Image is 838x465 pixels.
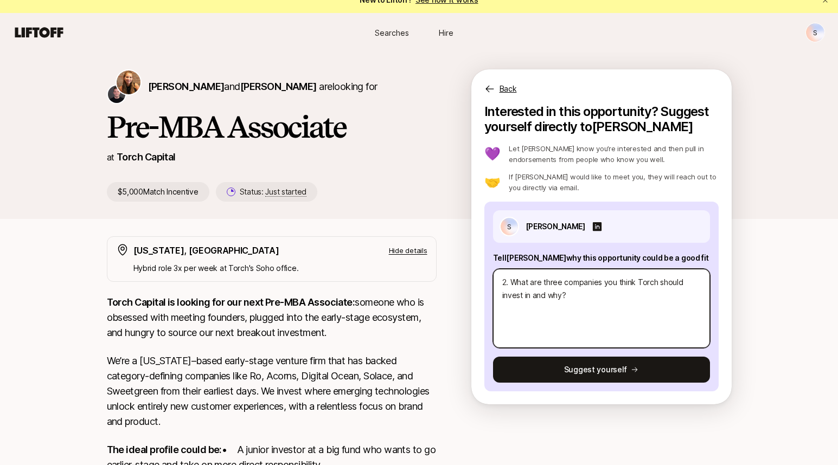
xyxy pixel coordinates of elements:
p: 💜 [484,147,501,160]
p: are looking for [148,79,378,94]
p: S [813,26,817,39]
p: [PERSON_NAME] [526,220,585,233]
p: [US_STATE], [GEOGRAPHIC_DATA] [133,243,279,257]
p: Status: [240,185,306,198]
p: Hide details [389,245,427,256]
a: Searches [365,23,419,43]
p: Back [500,82,517,95]
img: Christopher Harper [108,86,125,103]
span: and [224,81,316,92]
img: Katie Reiner [117,70,140,94]
p: Tell [PERSON_NAME] why this opportunity could be a good fit [493,251,710,264]
span: [PERSON_NAME] [148,81,225,92]
p: Let [PERSON_NAME] know you’re interested and then pull in endorsements from people who know you w... [509,143,718,165]
button: Suggest yourself [493,357,710,383]
textarea: 1. 2. What are three companies you think Torch should invest in and why? [493,269,710,348]
p: 🤝 [484,176,501,189]
p: at [107,150,114,164]
span: [PERSON_NAME] [240,81,317,92]
p: We’re a [US_STATE]–based early-stage venture firm that has backed category-defining companies lik... [107,353,437,429]
p: someone who is obsessed with meeting founders, plugged into the early-stage ecosystem, and hungry... [107,295,437,340]
p: Hybrid role 3x per week at Torch's Soho office. [133,262,427,275]
span: Hire [439,27,453,38]
a: Torch Capital [117,151,176,163]
p: S [507,220,511,233]
h1: Pre-MBA Associate [107,111,437,143]
p: If [PERSON_NAME] would like to meet you, they will reach out to you directly via email. [509,171,718,193]
a: Hire [419,23,474,43]
span: Searches [375,27,409,38]
span: Just started [265,187,306,197]
button: S [805,23,825,42]
strong: The ideal profile could be: [107,444,222,455]
strong: Torch Capital is looking for our next Pre-MBA Associate: [107,296,355,308]
p: $5,000 Match Incentive [107,182,209,202]
p: Interested in this opportunity? Suggest yourself directly to [PERSON_NAME] [484,104,719,134]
